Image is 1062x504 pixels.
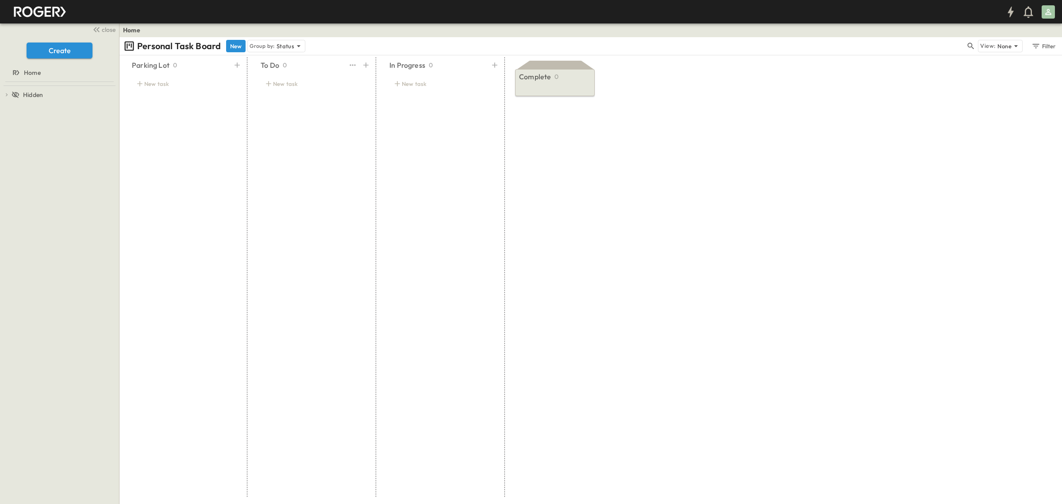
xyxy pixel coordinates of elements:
div: New task [389,78,490,90]
div: New task [261,78,362,90]
button: Create [27,43,92,58]
span: Hidden [23,90,43,99]
p: In Progress [389,60,425,70]
p: 0 [173,61,177,70]
p: View: [980,41,996,51]
p: To Do [261,60,279,70]
p: Parking Lot [132,60,169,70]
p: Personal Task Board [137,40,221,52]
button: Filter [1028,40,1058,52]
p: 0 [554,72,558,81]
a: Home [123,26,140,35]
p: 0 [283,61,287,70]
button: test [347,59,358,71]
span: close [102,25,115,34]
p: Status [277,42,294,50]
nav: breadcrumbs [123,26,146,35]
a: Home [2,66,115,79]
p: 0 [429,61,433,70]
button: New [226,40,246,52]
p: None [997,42,1012,50]
div: New task [132,78,233,90]
span: Home [24,68,41,77]
p: Complete [519,71,551,82]
div: Filter [1031,41,1056,51]
button: close [89,23,117,35]
p: Group by: [250,42,275,50]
